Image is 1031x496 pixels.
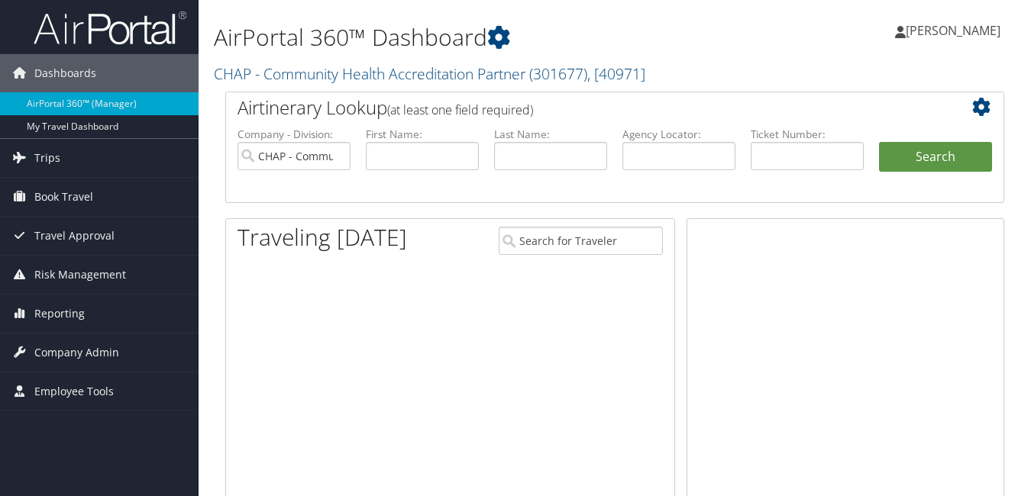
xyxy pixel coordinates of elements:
[34,139,60,177] span: Trips
[34,178,93,216] span: Book Travel
[879,142,992,172] button: Search
[34,217,115,255] span: Travel Approval
[214,63,645,84] a: CHAP - Community Health Accreditation Partner
[238,127,351,142] label: Company - Division:
[587,63,645,84] span: , [ 40971 ]
[751,127,864,142] label: Ticket Number:
[34,54,96,92] span: Dashboards
[34,333,119,372] span: Company Admin
[494,127,607,142] label: Last Name:
[214,21,748,53] h1: AirPortal 360™ Dashboard
[34,372,114,411] span: Employee Tools
[238,95,927,121] h2: Airtinerary Lookup
[34,295,85,333] span: Reporting
[895,8,1016,53] a: [PERSON_NAME]
[906,22,1000,39] span: [PERSON_NAME]
[34,256,126,294] span: Risk Management
[622,127,735,142] label: Agency Locator:
[238,221,407,253] h1: Traveling [DATE]
[387,101,533,118] span: (at least one field required)
[366,127,479,142] label: First Name:
[34,10,186,46] img: airportal-logo.png
[499,227,662,255] input: Search for Traveler
[529,63,587,84] span: ( 301677 )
